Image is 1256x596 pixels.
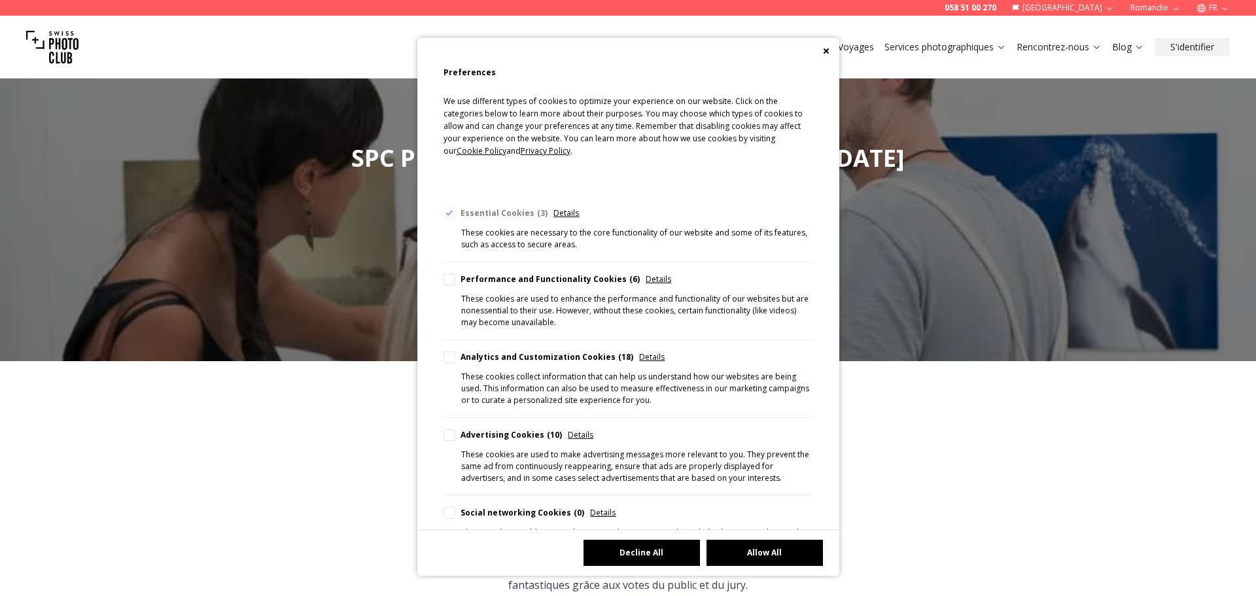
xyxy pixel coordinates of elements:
h2: Preferences [444,64,813,81]
div: Social networking Cookies [461,507,585,519]
span: Details [590,507,616,519]
button: Close [823,48,829,54]
button: Allow All [706,540,823,566]
div: Advertising Cookies [461,429,563,441]
button: Decline All [584,540,700,566]
span: Details [646,273,671,285]
div: These cookies are necessary to the core functionality of our website and some of its features, su... [461,227,813,251]
div: Cookie Consent Preferences [417,38,839,576]
span: Privacy Policy [521,145,570,156]
div: These cookies are used to enhance the performance and functionality of our websites but are nones... [461,293,813,328]
div: 6 [629,273,640,285]
div: Analytics and Customization Cookies [461,351,634,363]
div: Performance and Functionality Cookies [461,273,640,285]
span: Details [553,207,579,219]
div: 10 [547,429,562,441]
span: Details [639,351,665,363]
div: These cookies are used to make advertising messages more relevant to you. They prevent the same a... [461,449,813,484]
div: 18 [618,351,633,363]
div: 3 [537,207,548,219]
div: These cookies enable you to share our website's content through third-party social networks and o... [461,527,813,550]
p: We use different types of cookies to optimize your experience on our website. Click on the catego... [444,95,813,177]
div: Essential Cookies [461,207,548,219]
div: These cookies collect information that can help us understand how our websites are being used. Th... [461,371,813,406]
div: 0 [574,507,584,519]
span: Details [568,429,593,441]
span: Cookie Policy [457,145,506,156]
